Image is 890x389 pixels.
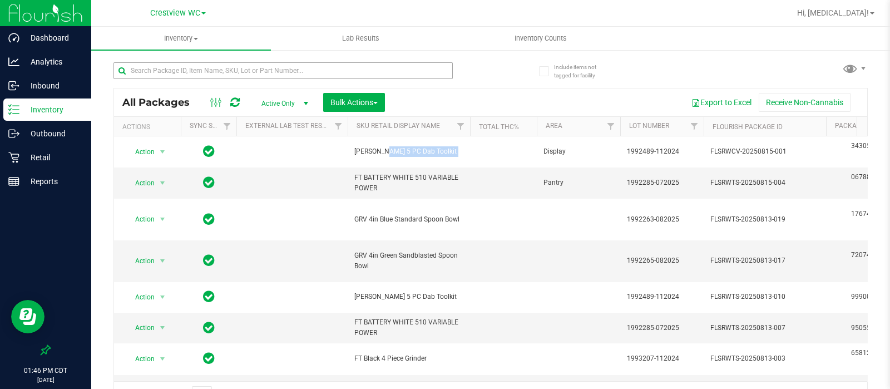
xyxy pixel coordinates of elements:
a: External Lab Test Result [245,122,333,130]
span: 1992489-112024 [627,146,697,157]
span: FLSRWTS-20250815-004 [710,178,819,188]
span: select [156,144,170,160]
span: select [156,289,170,305]
p: Reports [19,175,86,188]
span: FLSRWTS-20250813-003 [710,353,819,364]
span: Action [125,289,155,305]
span: In Sync [203,144,215,159]
a: Filter [218,117,236,136]
span: Action [125,144,155,160]
p: Dashboard [19,31,86,45]
a: Lab Results [271,27,451,50]
input: Search Package ID, Item Name, SKU, Lot or Part Number... [113,62,453,79]
span: Inventory [91,33,271,43]
button: Bulk Actions [323,93,385,112]
inline-svg: Inventory [8,104,19,115]
p: Retail [19,151,86,164]
span: [PERSON_NAME] 5 PC Dab Toolkit [354,292,463,302]
span: 1992285-072025 [627,178,697,188]
span: 1993207-112024 [627,353,697,364]
span: 1992285-072025 [627,323,697,333]
p: 01:46 PM CDT [5,366,86,376]
iframe: Resource center [11,300,44,333]
span: In Sync [203,351,215,366]
span: 1992489-112024 [627,292,697,302]
span: Hi, [MEDICAL_DATA]! [797,8,869,17]
span: In Sync [203,320,215,336]
span: Lab Results [327,33,394,43]
span: In Sync [203,289,215,304]
span: Action [125,320,155,336]
span: Action [125,351,155,367]
button: Export to Excel [684,93,759,112]
a: Total THC% [479,123,519,131]
span: FT Black 4 Piece Grinder [354,353,463,364]
span: In Sync [203,211,215,227]
p: [DATE] [5,376,86,384]
a: Filter [602,117,620,136]
div: Actions [122,123,176,131]
a: Flourish Package ID [713,123,783,131]
span: Pantry [543,178,614,188]
span: Crestview WC [150,8,200,18]
span: FLSRWTS-20250813-010 [710,292,819,302]
p: Outbound [19,127,86,140]
span: select [156,211,170,227]
span: FLSRWCV-20250815-001 [710,146,819,157]
a: Inventory Counts [451,27,630,50]
a: Lot Number [629,122,669,130]
span: In Sync [203,175,215,190]
a: Inventory [91,27,271,50]
a: Filter [329,117,348,136]
span: select [156,351,170,367]
span: Action [125,175,155,191]
span: Inventory Counts [500,33,582,43]
span: FT BATTERY WHITE 510 VARIABLE POWER [354,317,463,338]
a: Filter [685,117,704,136]
inline-svg: Dashboard [8,32,19,43]
label: Pin the sidebar to full width on large screens [40,344,51,356]
span: select [156,253,170,269]
span: Action [125,211,155,227]
inline-svg: Retail [8,152,19,163]
span: FT BATTERY WHITE 510 VARIABLE POWER [354,173,463,194]
span: select [156,320,170,336]
a: Area [546,122,562,130]
p: Analytics [19,55,86,68]
p: Inbound [19,79,86,92]
inline-svg: Reports [8,176,19,187]
p: Inventory [19,103,86,116]
span: All Packages [122,96,201,109]
inline-svg: Inbound [8,80,19,91]
a: SKU Retail Display Name [357,122,440,130]
span: [PERSON_NAME] 5 PC Dab Toolkit [354,146,463,157]
span: 1992265-082025 [627,255,697,266]
span: select [156,175,170,191]
span: Action [125,253,155,269]
inline-svg: Analytics [8,56,19,67]
span: Display [543,146,614,157]
span: 1992263-082025 [627,214,697,225]
inline-svg: Outbound [8,128,19,139]
span: FLSRWTS-20250813-019 [710,214,819,225]
a: Filter [452,117,470,136]
a: Package ID [835,122,873,130]
span: In Sync [203,253,215,268]
button: Receive Non-Cannabis [759,93,851,112]
a: Sync Status [190,122,233,130]
span: FLSRWTS-20250813-007 [710,323,819,333]
span: FLSRWTS-20250813-017 [710,255,819,266]
span: GRV 4in Green Sandblasted Spoon Bowl [354,250,463,272]
span: Include items not tagged for facility [554,63,610,80]
span: GRV 4in Blue Standard Spoon Bowl [354,214,463,225]
span: Bulk Actions [330,98,378,107]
